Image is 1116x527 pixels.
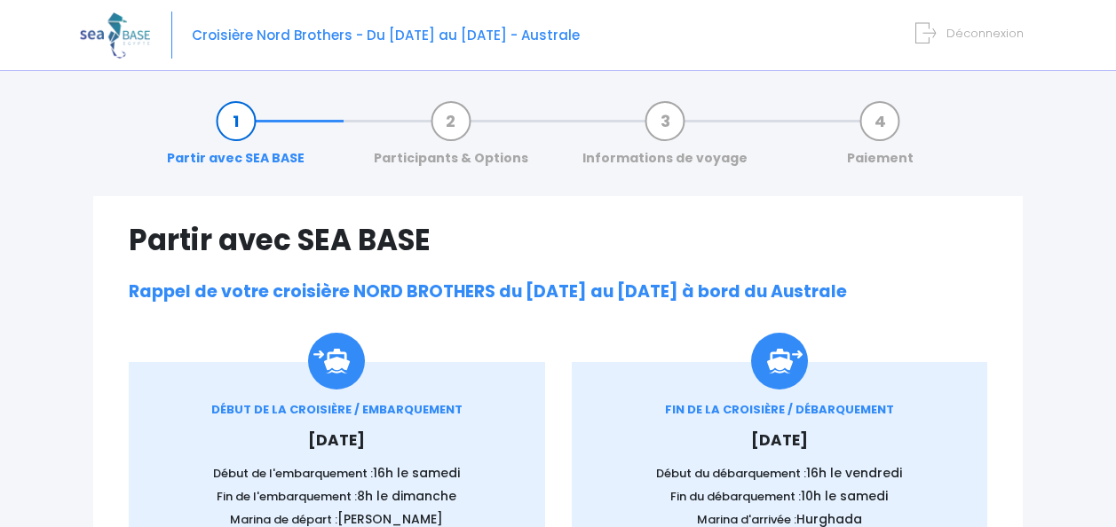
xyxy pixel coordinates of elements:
span: 16h le vendredi [806,464,902,482]
p: Fin du débarquement : [598,487,962,506]
h1: Partir avec SEA BASE [129,223,987,257]
span: Croisière Nord Brothers - Du [DATE] au [DATE] - Australe [192,26,580,44]
p: Fin de l'embarquement : [155,487,518,506]
span: 16h le samedi [373,464,460,482]
a: Partir avec SEA BASE [158,112,313,168]
h2: Rappel de votre croisière NORD BROTHERS du [DATE] au [DATE] à bord du Australe [129,282,987,303]
span: 10h le samedi [801,487,888,505]
a: Paiement [838,112,922,168]
span: FIN DE LA CROISIÈRE / DÉBARQUEMENT [665,401,894,418]
p: Début de l'embarquement : [155,464,518,483]
img: Icon_embarquement.svg [308,333,365,389]
span: 8h le dimanche [357,487,456,505]
span: DÉBUT DE LA CROISIÈRE / EMBARQUEMENT [211,401,463,418]
img: icon_debarquement.svg [751,333,808,389]
a: Participants & Options [365,112,537,168]
p: Début du débarquement : [598,464,962,483]
span: Déconnexion [946,25,1024,42]
span: [DATE] [308,429,365,451]
a: Informations de voyage [574,112,756,168]
span: [DATE] [751,429,808,451]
